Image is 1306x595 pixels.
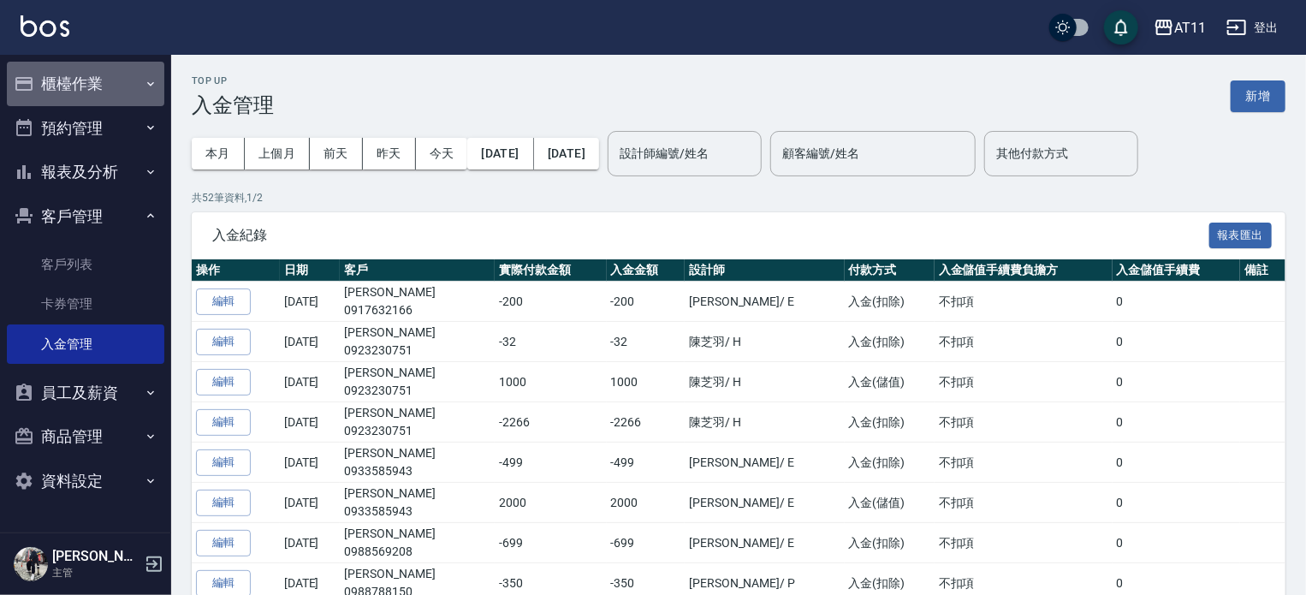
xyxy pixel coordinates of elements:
[7,194,164,239] button: 客戶管理
[280,259,340,282] th: 日期
[310,138,363,170] button: 前天
[192,138,245,170] button: 本月
[7,284,164,324] a: 卡券管理
[685,523,845,563] td: [PERSON_NAME] / E
[1174,17,1206,39] div: AT11
[685,282,845,322] td: [PERSON_NAME] / E
[196,409,251,436] button: 編輯
[416,138,468,170] button: 今天
[495,483,606,523] td: 2000
[495,443,606,483] td: -499
[495,402,606,443] td: -2266
[192,259,280,282] th: 操作
[7,371,164,415] button: 員工及薪資
[1113,362,1241,402] td: 0
[607,362,685,402] td: 1000
[1113,523,1241,563] td: 0
[845,483,935,523] td: 入金(儲值)
[192,75,274,86] h2: Top Up
[845,282,935,322] td: 入金(扣除)
[607,443,685,483] td: -499
[7,459,164,503] button: 資料設定
[7,245,164,284] a: 客戶列表
[1104,10,1138,45] button: save
[7,150,164,194] button: 報表及分析
[607,523,685,563] td: -699
[344,503,490,521] p: 0933585943
[196,449,251,476] button: 編輯
[935,523,1113,563] td: 不扣項
[196,490,251,516] button: 編輯
[340,523,495,563] td: [PERSON_NAME]
[495,523,606,563] td: -699
[467,138,533,170] button: [DATE]
[280,402,340,443] td: [DATE]
[344,543,490,561] p: 0988569208
[340,402,495,443] td: [PERSON_NAME]
[340,443,495,483] td: [PERSON_NAME]
[534,138,599,170] button: [DATE]
[7,324,164,364] a: 入金管理
[935,483,1113,523] td: 不扣項
[196,530,251,556] button: 編輯
[344,462,490,480] p: 0933585943
[845,362,935,402] td: 入金(儲值)
[363,138,416,170] button: 昨天
[280,483,340,523] td: [DATE]
[192,93,274,117] h3: 入金管理
[340,362,495,402] td: [PERSON_NAME]
[340,282,495,322] td: [PERSON_NAME]
[1240,259,1285,282] th: 備註
[340,483,495,523] td: [PERSON_NAME]
[1113,483,1241,523] td: 0
[280,362,340,402] td: [DATE]
[607,402,685,443] td: -2266
[1147,10,1213,45] button: AT11
[1113,259,1241,282] th: 入金儲值手續費
[685,259,845,282] th: 設計師
[1113,282,1241,322] td: 0
[340,259,495,282] th: 客戶
[685,402,845,443] td: 陳芝羽 / H
[1113,443,1241,483] td: 0
[344,422,490,440] p: 0923230751
[1220,12,1285,44] button: 登出
[935,259,1113,282] th: 入金儲值手續費負擔方
[935,322,1113,362] td: 不扣項
[685,443,845,483] td: [PERSON_NAME] / E
[344,342,490,360] p: 0923230751
[1113,402,1241,443] td: 0
[495,259,606,282] th: 實際付款金額
[196,289,251,315] button: 編輯
[52,548,140,565] h5: [PERSON_NAME]
[1113,322,1241,362] td: 0
[245,138,310,170] button: 上個月
[7,62,164,106] button: 櫃檯作業
[14,547,48,581] img: Person
[935,362,1113,402] td: 不扣項
[845,322,935,362] td: 入金(扣除)
[21,15,69,37] img: Logo
[607,282,685,322] td: -200
[495,282,606,322] td: -200
[495,322,606,362] td: -32
[607,483,685,523] td: 2000
[1231,80,1285,112] button: 新增
[935,402,1113,443] td: 不扣項
[280,282,340,322] td: [DATE]
[52,565,140,580] p: 主管
[845,402,935,443] td: 入金(扣除)
[196,329,251,355] button: 編輯
[212,227,1209,244] span: 入金紀錄
[845,259,935,282] th: 付款方式
[935,443,1113,483] td: 不扣項
[845,443,935,483] td: 入金(扣除)
[1231,87,1285,104] a: 新增
[607,322,685,362] td: -32
[607,259,685,282] th: 入金金額
[344,382,490,400] p: 0923230751
[935,282,1113,322] td: 不扣項
[495,362,606,402] td: 1000
[685,322,845,362] td: 陳芝羽 / H
[280,443,340,483] td: [DATE]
